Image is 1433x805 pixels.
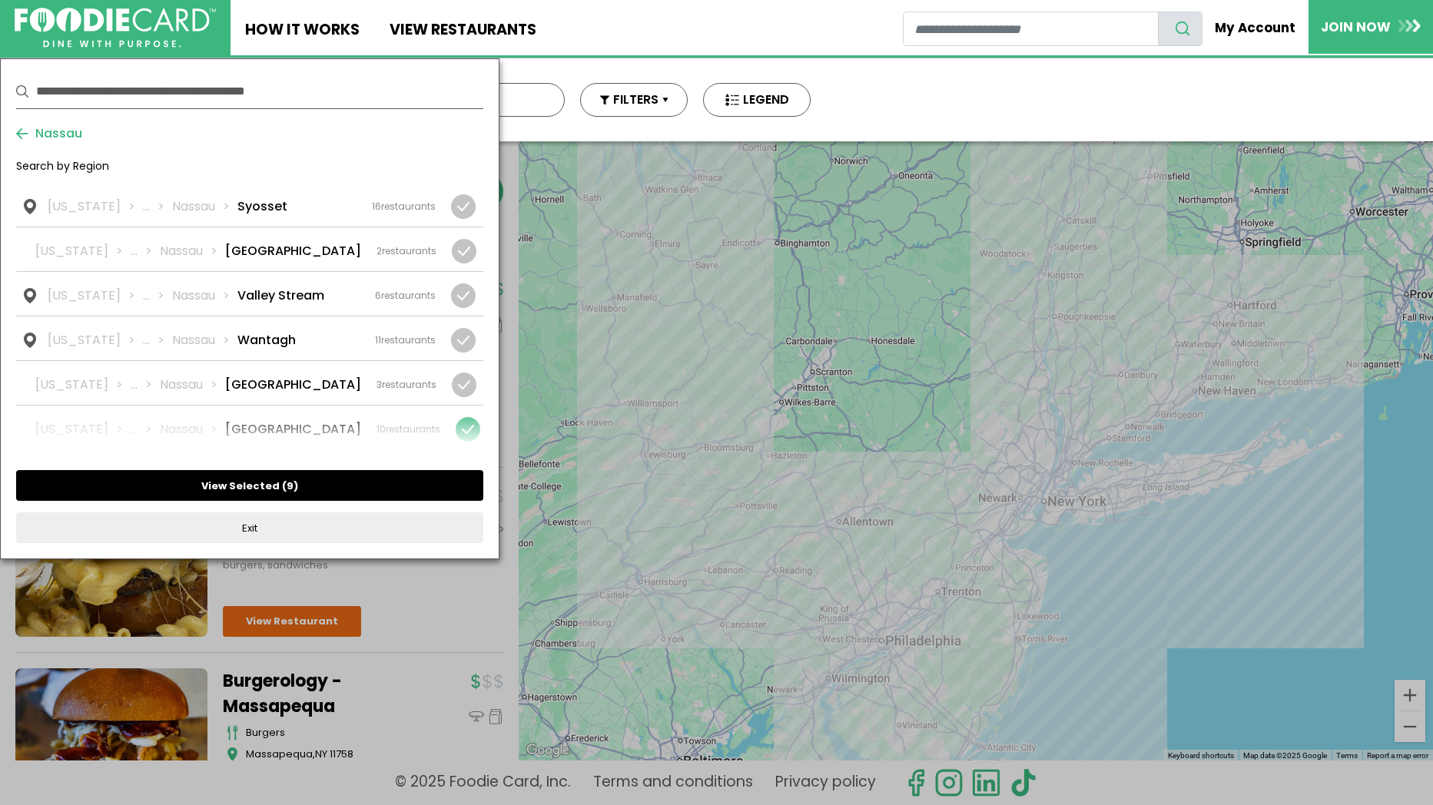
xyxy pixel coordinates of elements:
span: 16 [372,200,381,213]
div: restaurants [372,200,436,214]
div: restaurants [376,422,440,436]
a: My Account [1202,11,1309,45]
li: ... [143,197,172,216]
li: [US_STATE] [48,331,143,349]
li: Nassau [172,197,237,216]
div: restaurants [376,378,436,392]
div: restaurants [375,333,436,347]
a: [US_STATE] ... Nassau Wantagh 11restaurants [16,316,483,360]
input: restaurant search [903,12,1159,46]
li: Nassau [160,242,225,260]
div: restaurants [375,289,436,303]
li: [US_STATE] [35,242,131,260]
div: restaurants [376,244,436,258]
li: [US_STATE] [35,420,131,439]
li: [GEOGRAPHIC_DATA] [225,376,361,394]
img: FoodieCard; Eat, Drink, Save, Donate [15,8,216,48]
li: Valley Stream [237,287,324,305]
li: Nassau [160,376,225,394]
a: [US_STATE] ... Nassau Syosset 16restaurants [16,183,483,227]
button: View Selected (9) [16,470,483,501]
button: FILTERS [580,83,688,117]
li: Nassau [160,420,225,439]
li: [US_STATE] [48,287,143,305]
li: [GEOGRAPHIC_DATA] [225,420,361,439]
li: ... [131,242,160,260]
a: [US_STATE] ... Nassau [GEOGRAPHIC_DATA] 3restaurants [16,361,483,405]
span: 9 [287,479,294,493]
span: Nassau [28,124,82,143]
span: 3 [376,378,382,391]
li: Nassau [172,331,237,349]
button: Nassau [16,124,82,143]
span: 11 [375,333,381,346]
li: [GEOGRAPHIC_DATA] [225,242,361,260]
li: ... [131,420,160,439]
a: [US_STATE] ... Nassau [GEOGRAPHIC_DATA] 10restaurants [16,406,483,449]
span: 6 [375,289,381,302]
button: LEGEND [703,83,811,117]
li: Nassau [172,287,237,305]
a: [US_STATE] ... Nassau Valley Stream 6restaurants [16,272,483,316]
li: [US_STATE] [48,197,143,216]
li: ... [143,287,172,305]
li: Wantagh [237,331,296,349]
li: ... [131,376,160,394]
li: [US_STATE] [35,376,131,394]
a: [US_STATE] ... Nassau [GEOGRAPHIC_DATA] 2restaurants [16,227,483,271]
li: Syosset [237,197,287,216]
span: 2 [376,244,382,257]
button: Exit [16,512,483,543]
span: 10 [376,422,386,436]
button: search [1158,12,1202,46]
div: Search by Region [16,158,483,186]
li: ... [143,331,172,349]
